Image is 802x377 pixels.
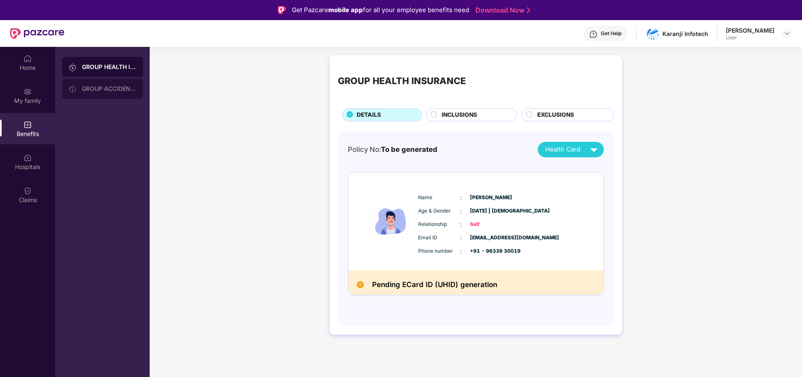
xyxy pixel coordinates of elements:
img: svg+xml;base64,PHN2ZyB3aWR0aD0iMjAiIGhlaWdodD0iMjAiIHZpZXdCb3g9IjAgMCAyMCAyMCIgZmlsbD0ibm9uZSIgeG... [23,87,32,96]
img: Stroke [527,6,530,15]
span: Relationship [418,221,460,228]
div: User [726,34,774,41]
img: Pending [357,281,364,288]
span: : [460,207,462,216]
img: svg+xml;base64,PHN2ZyBpZD0iSG9tZSIgeG1sbnM9Imh0dHA6Ly93d3cudzMub3JnLzIwMDAvc3ZnIiB3aWR0aD0iMjAiIG... [23,54,32,63]
img: svg+xml;base64,PHN2ZyBpZD0iQ2xhaW0iIHhtbG5zPSJodHRwOi8vd3d3LnczLm9yZy8yMDAwL3N2ZyIgd2lkdGg9IjIwIi... [23,187,32,195]
div: Karanji Infotech [662,30,708,38]
div: GROUP HEALTH INSURANCE [82,63,136,71]
div: Get Pazcare for all your employee benefits need [292,5,469,15]
span: : [460,193,462,203]
img: New Pazcare Logo [10,28,64,39]
img: icon [366,181,416,262]
span: EXCLUSIONS [537,110,574,120]
span: [EMAIL_ADDRESS][DOMAIN_NAME] [470,234,512,242]
span: Name [418,194,460,202]
img: svg+xml;base64,PHN2ZyB3aWR0aD0iMjAiIGhlaWdodD0iMjAiIHZpZXdCb3g9IjAgMCAyMCAyMCIgZmlsbD0ibm9uZSIgeG... [69,85,77,93]
div: GROUP ACCIDENTAL INSURANCE [82,85,136,92]
img: svg+xml;base64,PHN2ZyBpZD0iRHJvcGRvd24tMzJ4MzIiIHhtbG5zPSJodHRwOi8vd3d3LnczLm9yZy8yMDAwL3N2ZyIgd2... [784,30,790,37]
span: Email ID [418,234,460,242]
img: svg+xml;base64,PHN2ZyBpZD0iQmVuZWZpdHMiIHhtbG5zPSJodHRwOi8vd3d3LnczLm9yZy8yMDAwL3N2ZyIgd2lkdGg9Ij... [23,121,32,129]
strong: mobile app [328,6,363,14]
h2: Pending ECard ID (UHID) generation [372,279,497,291]
span: [PERSON_NAME] [470,194,512,202]
span: INCLUSIONS [442,110,477,120]
img: Logo [278,6,286,14]
div: Policy No: [348,144,437,155]
img: svg+xml;base64,PHN2ZyBpZD0iSGVscC0zMngzMiIgeG1sbnM9Imh0dHA6Ly93d3cudzMub3JnLzIwMDAvc3ZnIiB3aWR0aD... [589,30,598,38]
span: Health Card [545,145,580,154]
span: : [460,247,462,256]
button: Health Card [538,142,604,157]
span: [DATE] | [DEMOGRAPHIC_DATA] [470,207,512,215]
span: To be generated [381,145,437,154]
span: Phone number [418,247,460,255]
div: GROUP HEALTH INSURANCE [338,74,466,88]
div: Get Help [601,30,621,37]
a: Download Now [475,6,528,15]
img: karanji%20logo.png [646,28,659,40]
span: : [460,220,462,229]
span: Age & Gender [418,207,460,215]
span: Self [470,221,512,228]
img: svg+xml;base64,PHN2ZyB4bWxucz0iaHR0cDovL3d3dy53My5vcmcvMjAwMC9zdmciIHZpZXdCb3g9IjAgMCAyNCAyNCIgd2... [587,142,601,157]
div: [PERSON_NAME] [726,26,774,34]
img: svg+xml;base64,PHN2ZyBpZD0iSG9zcGl0YWxzIiB4bWxucz0iaHR0cDovL3d3dy53My5vcmcvMjAwMC9zdmciIHdpZHRoPS... [23,154,32,162]
img: svg+xml;base64,PHN2ZyB3aWR0aD0iMjAiIGhlaWdodD0iMjAiIHZpZXdCb3g9IjAgMCAyMCAyMCIgZmlsbD0ibm9uZSIgeG... [69,63,77,72]
span: +91 - 96339 30019 [470,247,512,255]
span: DETAILS [357,110,381,120]
span: : [460,233,462,243]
